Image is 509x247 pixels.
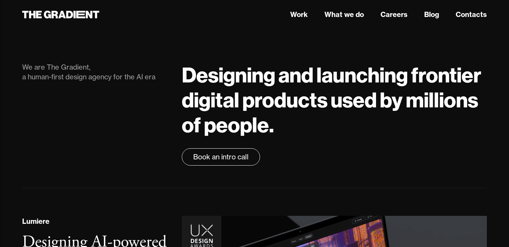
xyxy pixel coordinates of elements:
[182,148,260,166] a: Book an intro call
[424,9,439,20] a: Blog
[324,9,364,20] a: What we do
[22,62,168,82] div: We are The Gradient, a human-first design agency for the AI era
[456,9,487,20] a: Contacts
[182,62,487,137] h1: Designing and launching frontier digital products used by millions of people.
[290,9,308,20] a: Work
[381,9,408,20] a: Careers
[22,216,50,227] div: Lumiere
